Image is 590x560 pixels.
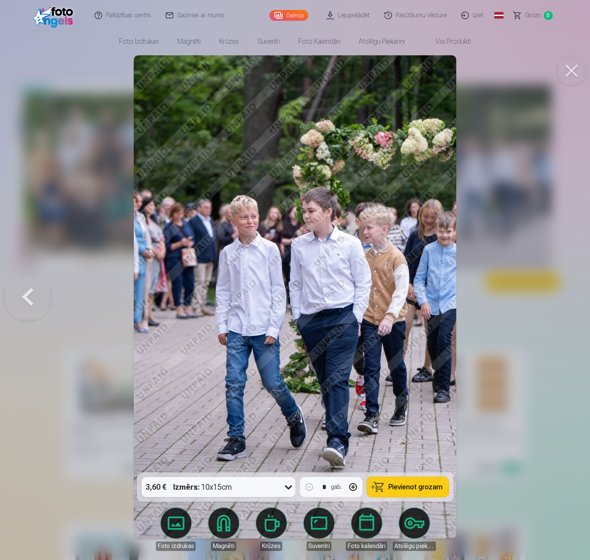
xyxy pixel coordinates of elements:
[210,31,248,52] a: Krūzes
[269,10,308,21] a: Galerija
[33,3,77,28] img: /fa3
[289,31,349,52] a: Foto kalendāri
[544,11,553,20] span: 0
[349,31,414,52] a: Atslēgu piekariņi
[168,31,210,52] a: Magnēti
[248,31,289,52] a: Suvenīri
[525,11,541,20] span: Grozs
[110,31,168,52] a: Foto izdrukas
[414,31,480,52] a: Visi produkti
